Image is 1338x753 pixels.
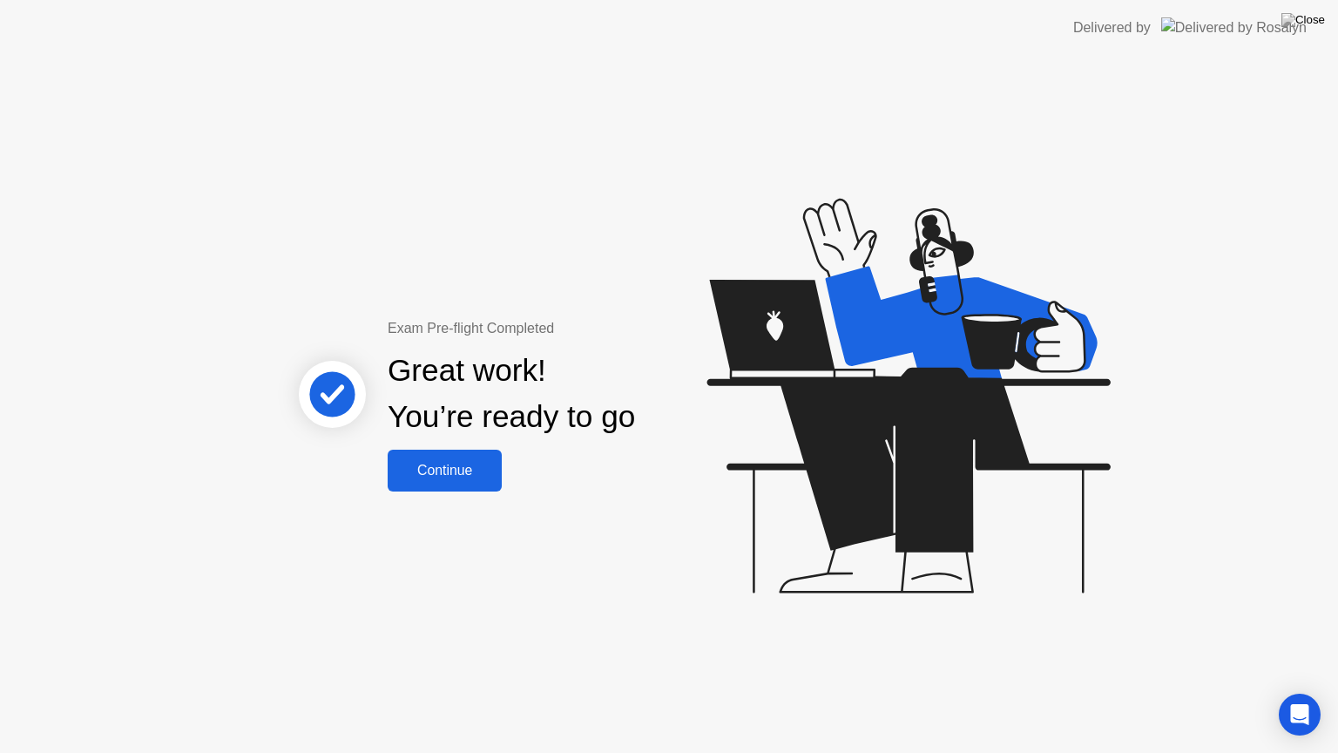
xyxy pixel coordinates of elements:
[388,318,747,339] div: Exam Pre-flight Completed
[1073,17,1151,38] div: Delivered by
[1279,694,1321,736] div: Open Intercom Messenger
[1161,17,1307,37] img: Delivered by Rosalyn
[1281,13,1325,27] img: Close
[388,450,502,492] button: Continue
[388,348,635,440] div: Great work! You’re ready to go
[393,463,497,478] div: Continue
